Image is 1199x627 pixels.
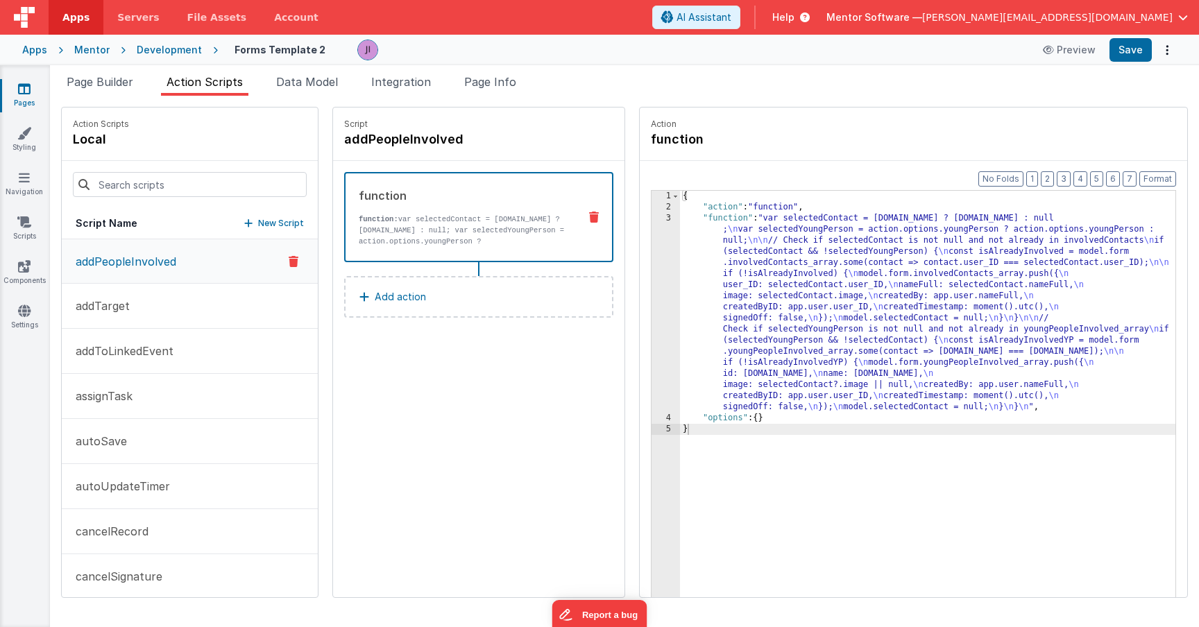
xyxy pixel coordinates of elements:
[62,509,318,554] button: cancelRecord
[76,216,137,230] h5: Script Name
[1041,171,1054,187] button: 2
[73,130,129,149] h4: local
[74,43,110,57] div: Mentor
[677,10,731,24] span: AI Assistant
[67,523,148,540] p: cancelRecord
[1139,171,1176,187] button: Format
[137,43,202,57] div: Development
[1035,39,1104,61] button: Preview
[344,119,613,130] p: Script
[652,191,680,202] div: 1
[67,478,170,495] p: autoUpdateTimer
[244,216,304,230] button: New Script
[67,568,162,585] p: cancelSignature
[276,75,338,89] span: Data Model
[187,10,247,24] span: File Assets
[826,10,1188,24] button: Mentor Software — [PERSON_NAME][EMAIL_ADDRESS][DOMAIN_NAME]
[67,75,133,89] span: Page Builder
[344,130,552,149] h4: addPeopleInvolved
[1090,171,1103,187] button: 5
[652,213,680,413] div: 3
[375,289,426,305] p: Add action
[117,10,159,24] span: Servers
[922,10,1173,24] span: [PERSON_NAME][EMAIL_ADDRESS][DOMAIN_NAME]
[359,214,568,258] p: var selectedContact = [DOMAIN_NAME] ? [DOMAIN_NAME] : null; var selectedYoungPerson = action.opti...
[359,215,398,223] strong: function:
[67,433,127,449] p: autoSave
[67,343,173,359] p: addToLinkedEvent
[652,424,680,435] div: 5
[235,44,325,55] h4: Forms Template 2
[344,276,613,318] button: Add action
[62,10,90,24] span: Apps
[1106,171,1120,187] button: 6
[371,75,431,89] span: Integration
[772,10,794,24] span: Help
[1026,171,1038,187] button: 1
[359,187,568,204] div: function
[62,329,318,374] button: addToLinkedEvent
[258,216,304,230] p: New Script
[73,119,129,130] p: Action Scripts
[652,202,680,213] div: 2
[651,130,859,149] h4: function
[62,419,318,464] button: autoSave
[62,554,318,599] button: cancelSignature
[652,413,680,424] div: 4
[73,172,307,197] input: Search scripts
[62,374,318,419] button: assignTask
[358,40,377,60] img: 6c3d48e323fef8557f0b76cc516e01c7
[62,239,318,284] button: addPeopleInvolved
[826,10,922,24] span: Mentor Software —
[1073,171,1087,187] button: 4
[464,75,516,89] span: Page Info
[62,284,318,329] button: addTarget
[1109,38,1152,62] button: Save
[1057,171,1071,187] button: 3
[22,43,47,57] div: Apps
[67,298,130,314] p: addTarget
[67,253,176,270] p: addPeopleInvolved
[651,119,1176,130] p: Action
[67,388,133,404] p: assignTask
[1157,40,1177,60] button: Options
[978,171,1023,187] button: No Folds
[652,6,740,29] button: AI Assistant
[1123,171,1137,187] button: 7
[62,464,318,509] button: autoUpdateTimer
[167,75,243,89] span: Action Scripts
